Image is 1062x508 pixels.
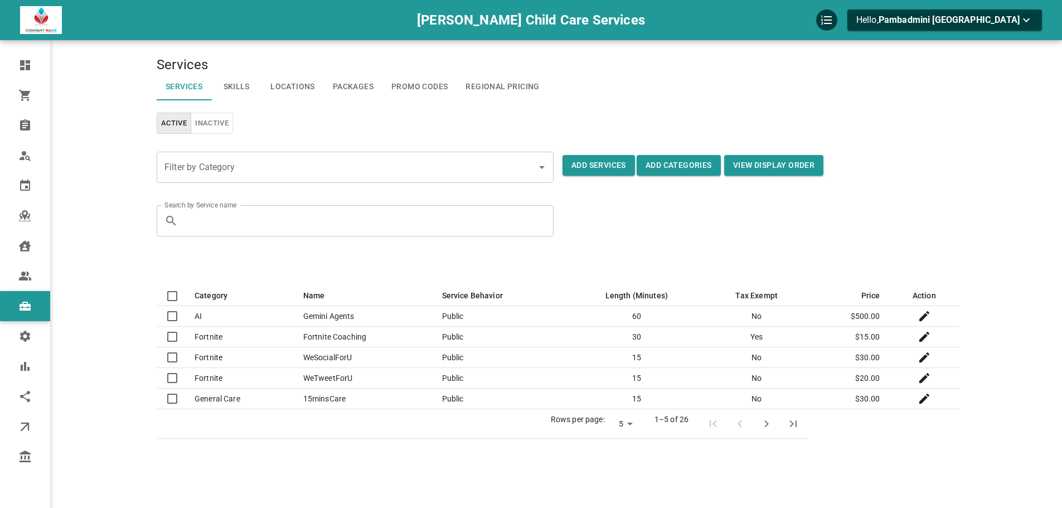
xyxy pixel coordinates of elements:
[186,368,294,389] td: Fortnite
[568,389,705,409] td: 15
[186,286,294,306] th: Category
[568,368,705,389] td: 15
[851,312,880,321] span: $500.00
[186,306,294,327] td: AI
[157,113,191,134] button: Active
[294,327,433,347] td: Fortnite Coaching
[847,9,1042,31] button: Hello,Pambadmini [GEOGRAPHIC_DATA]
[705,368,808,389] td: No
[157,74,211,100] a: Services
[164,200,236,210] label: Search by Service name
[186,389,294,409] td: General Care
[433,347,568,368] td: Public
[294,286,433,306] th: Name
[186,327,294,347] td: Fortnite
[568,347,705,368] td: 15
[562,155,635,176] button: Add Services
[705,286,808,306] th: Tax Exempt
[568,286,705,306] th: Length (Minutes)
[568,306,705,327] td: 60
[808,286,889,306] th: Price
[324,74,382,100] a: Packages
[191,113,233,134] button: Inactive
[918,371,931,385] svg: Edit
[889,286,959,306] th: Action
[918,330,931,343] svg: Edit
[855,353,880,362] span: $30.00
[855,332,880,341] span: $15.00
[157,57,959,74] h4: Services
[637,155,721,176] button: Add Categories
[457,74,548,100] a: Regional Pricing
[879,14,1020,25] span: Pambadmini [GEOGRAPHIC_DATA]
[294,368,433,389] td: WeTweetForU
[20,6,62,34] img: company-logo
[724,155,823,176] button: View Display Order
[433,368,568,389] td: Public
[294,389,433,409] td: 15minsCare
[294,347,433,368] td: WeSocialForU
[918,309,931,323] svg: Edit
[654,414,688,425] p: 1–5 of 26
[918,351,931,364] svg: Edit
[856,13,1033,27] p: Hello,
[294,306,433,327] td: Gemini Agents
[816,9,837,31] div: QuickStart Guide
[780,410,807,437] button: Last Page
[705,389,808,409] td: No
[433,327,568,347] td: Public
[568,327,705,347] td: 30
[211,74,261,100] a: Skills
[609,416,637,432] select: Rows per page
[186,347,294,368] td: Fortnite
[705,306,808,327] td: No
[534,159,550,175] button: Open
[433,306,568,327] td: Public
[551,414,605,425] p: Rows per page:
[855,374,880,383] span: $20.00
[753,410,780,437] button: Next Page
[855,394,880,403] span: $30.00
[433,286,568,306] th: Service Behavior
[918,392,931,405] svg: Edit
[261,74,324,100] a: Locations
[705,347,808,368] td: No
[417,9,645,31] h6: [PERSON_NAME] Child Care Services
[382,74,457,100] a: Promo Codes
[433,389,568,409] td: Public
[705,327,808,347] td: Yes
